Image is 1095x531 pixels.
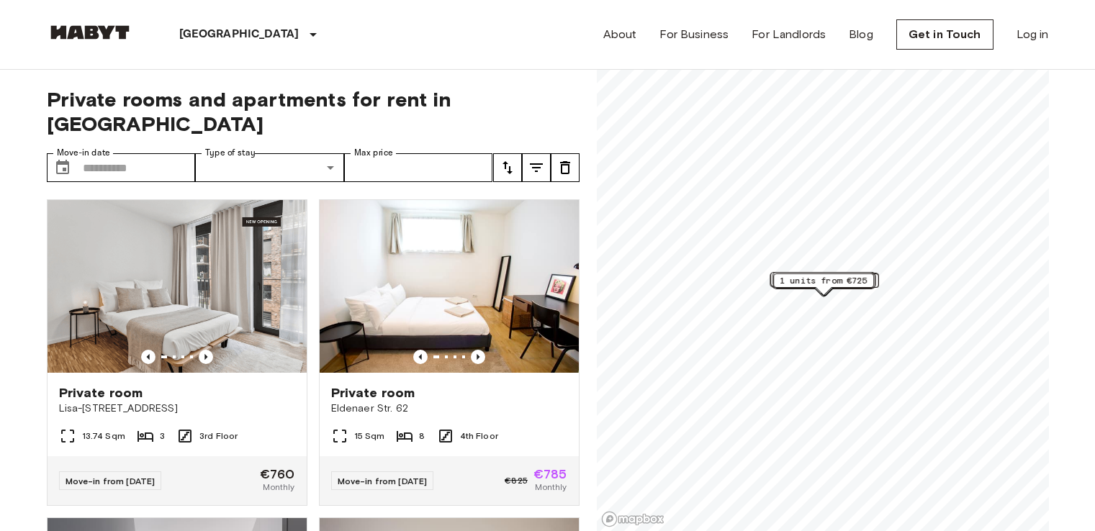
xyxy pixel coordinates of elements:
div: Map marker [770,273,875,295]
div: Map marker [772,273,878,296]
img: Marketing picture of unit DE-01-489-305-002 [48,200,307,373]
span: €825 [505,474,528,487]
label: Type of stay [205,147,256,159]
span: Eldenaer Str. 62 [331,401,567,416]
span: Private room [331,384,415,401]
span: 4th Floor [460,430,498,442]
div: Map marker [772,272,873,294]
a: About [603,26,637,43]
a: Log in [1017,26,1049,43]
a: Mapbox logo [601,511,664,527]
span: €785 [533,468,567,481]
img: Habyt [47,25,133,40]
a: Marketing picture of unit DE-01-489-305-002Previous imagePrevious imagePrivate roomLisa-[STREET_A... [47,199,307,506]
div: Map marker [771,273,877,295]
img: Marketing picture of unit DE-01-012-001-04H [320,200,579,373]
button: tune [522,153,551,182]
div: Map marker [773,273,874,296]
span: 15 Sqm [354,430,385,442]
a: Blog [849,26,873,43]
button: Previous image [413,350,428,364]
label: Move-in date [57,147,110,159]
span: Private room [59,384,143,401]
button: Choose date [48,153,77,182]
span: €760 [260,468,295,481]
div: Map marker [772,273,878,295]
span: 1 units from €725 [780,274,868,287]
span: 8 [419,430,425,442]
button: Previous image [471,350,485,364]
div: Map marker [775,273,875,296]
button: tune [551,153,580,182]
a: For Landlords [752,26,826,43]
p: [GEOGRAPHIC_DATA] [179,26,299,43]
span: Private rooms and apartments for rent in [GEOGRAPHIC_DATA] [47,87,580,136]
button: Previous image [141,350,156,364]
span: Lisa-[STREET_ADDRESS] [59,401,295,416]
div: Map marker [774,272,875,294]
span: Monthly [263,481,294,494]
button: tune [493,153,522,182]
button: Previous image [199,350,213,364]
div: Map marker [775,273,875,295]
a: For Business [659,26,729,43]
div: Map marker [770,272,871,294]
a: Get in Touch [896,19,993,50]
span: Monthly [535,481,567,494]
div: Map marker [773,272,874,294]
a: Marketing picture of unit DE-01-012-001-04HPrevious imagePrevious imagePrivate roomEldenaer Str. ... [319,199,580,506]
div: Map marker [773,273,874,295]
span: 3rd Floor [199,430,238,442]
span: 13.74 Sqm [82,430,125,442]
span: 1 units from €760 [779,273,867,286]
label: Max price [354,147,393,159]
span: Move-in from [DATE] [338,476,428,486]
span: 3 [160,430,165,442]
span: Move-in from [DATE] [66,476,156,486]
